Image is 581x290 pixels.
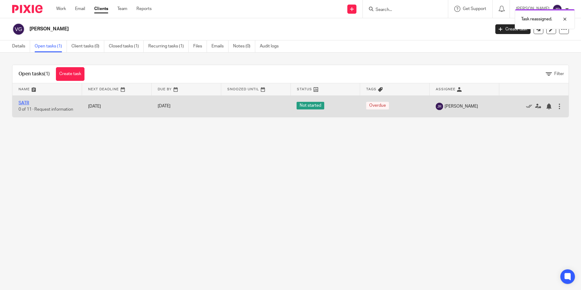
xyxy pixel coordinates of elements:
[148,40,189,52] a: Recurring tasks (1)
[12,40,30,52] a: Details
[12,23,25,36] img: svg%3E
[19,107,73,112] span: 0 of 11 · Request information
[445,103,478,109] span: [PERSON_NAME]
[12,5,43,13] img: Pixie
[56,67,84,81] a: Create task
[136,6,152,12] a: Reports
[56,6,66,12] a: Work
[117,6,127,12] a: Team
[227,88,259,91] span: Snoozed Until
[436,103,443,110] img: svg%3E
[297,88,312,91] span: Status
[158,104,170,109] span: [DATE]
[495,24,531,34] a: Create task
[521,16,552,22] p: Task reassigned.
[29,26,395,32] h2: [PERSON_NAME]
[94,6,108,12] a: Clients
[366,102,389,109] span: Overdue
[71,40,104,52] a: Client tasks (0)
[260,40,283,52] a: Audit logs
[526,103,535,109] a: Mark as done
[233,40,255,52] a: Notes (0)
[552,4,562,14] img: svg%3E
[75,6,85,12] a: Email
[82,95,152,117] td: [DATE]
[35,40,67,52] a: Open tasks (1)
[366,88,376,91] span: Tags
[211,40,229,52] a: Emails
[19,101,29,105] a: SATR
[297,102,324,109] span: Not started
[109,40,144,52] a: Closed tasks (1)
[19,71,50,77] h1: Open tasks
[554,72,564,76] span: Filter
[44,71,50,76] span: (1)
[193,40,207,52] a: Files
